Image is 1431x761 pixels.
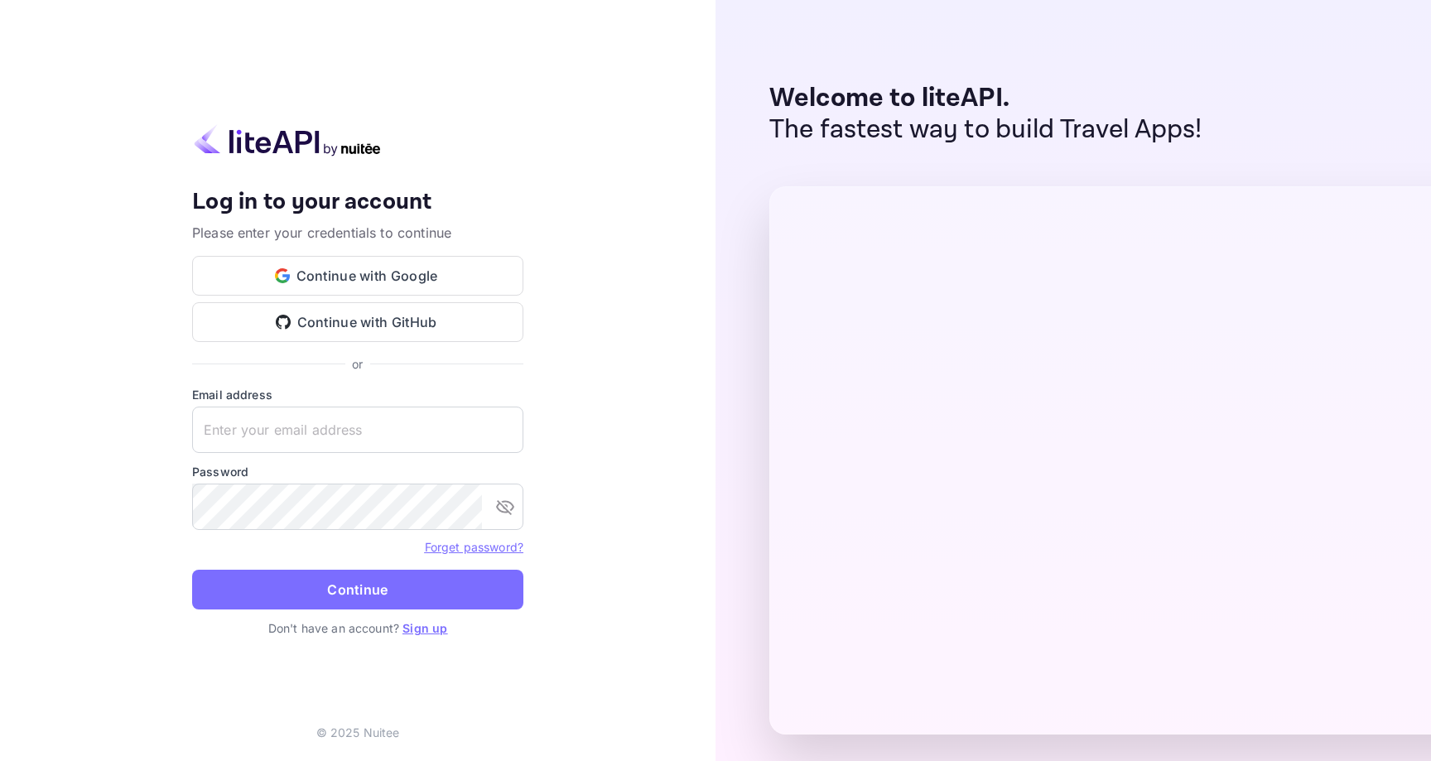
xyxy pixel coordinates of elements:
img: liteapi [192,124,383,157]
p: Don't have an account? [192,619,523,637]
button: Continue with GitHub [192,302,523,342]
p: Welcome to liteAPI. [769,83,1202,114]
button: toggle password visibility [489,490,522,523]
button: Continue [192,570,523,609]
a: Sign up [402,621,447,635]
input: Enter your email address [192,407,523,453]
a: Forget password? [425,540,523,554]
p: Please enter your credentials to continue [192,223,523,243]
label: Password [192,463,523,480]
p: The fastest way to build Travel Apps! [769,114,1202,146]
h4: Log in to your account [192,188,523,217]
p: or [352,355,363,373]
a: Forget password? [425,538,523,555]
label: Email address [192,386,523,403]
p: © 2025 Nuitee [316,724,400,741]
button: Continue with Google [192,256,523,296]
